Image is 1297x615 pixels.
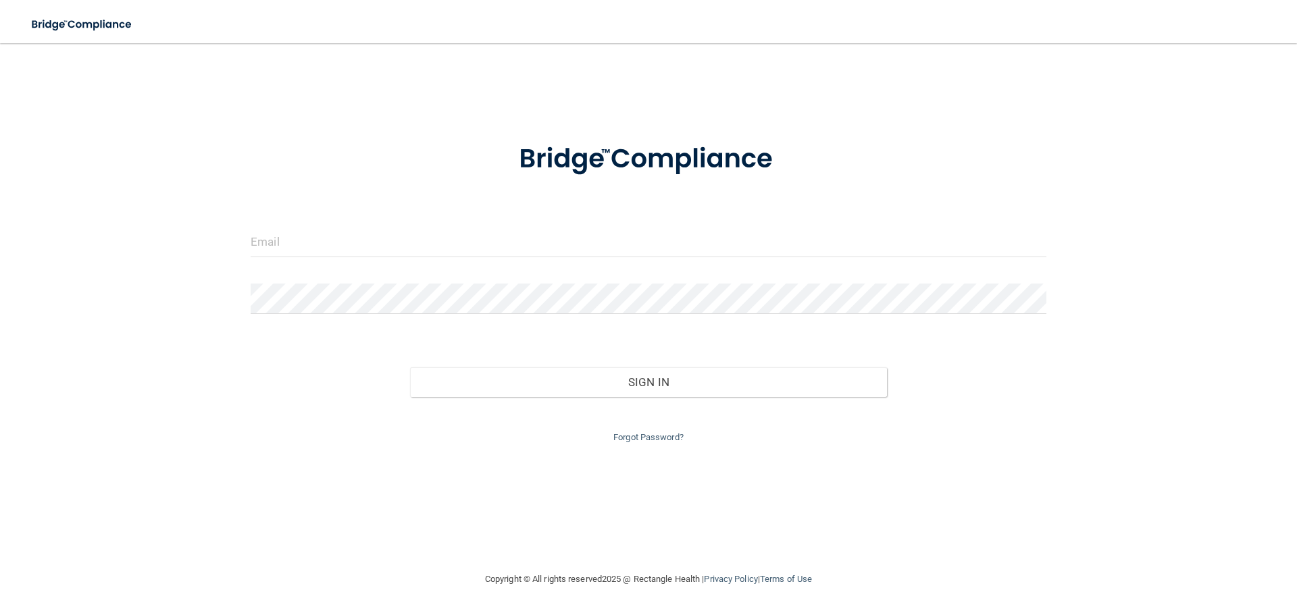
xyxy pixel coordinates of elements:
[491,124,806,194] img: bridge_compliance_login_screen.278c3ca4.svg
[20,11,145,38] img: bridge_compliance_login_screen.278c3ca4.svg
[704,574,757,584] a: Privacy Policy
[410,367,888,397] button: Sign In
[402,558,895,601] div: Copyright © All rights reserved 2025 @ Rectangle Health | |
[760,574,812,584] a: Terms of Use
[251,227,1046,257] input: Email
[613,432,684,442] a: Forgot Password?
